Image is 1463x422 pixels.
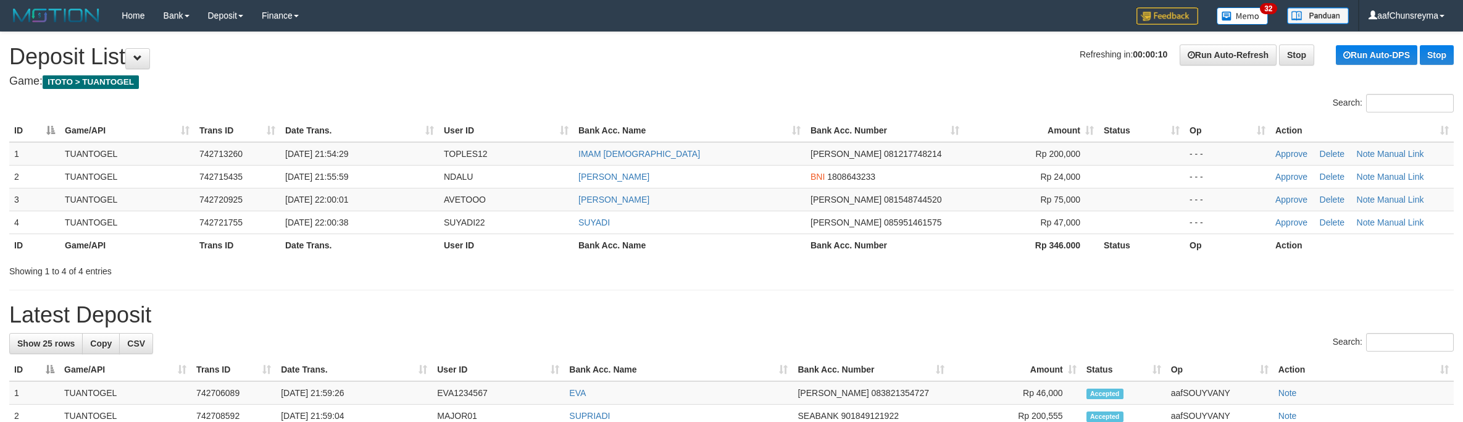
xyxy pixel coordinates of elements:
[1260,3,1277,14] span: 32
[9,119,60,142] th: ID: activate to sort column descending
[276,381,432,405] td: [DATE] 21:59:26
[1320,195,1344,205] a: Delete
[1040,195,1080,205] span: Rp 75,000
[872,388,929,398] span: Copy 083821354727 to clipboard
[43,75,139,89] span: ITOTO > TUANTOGEL
[1180,44,1277,65] a: Run Auto-Refresh
[1357,195,1375,205] a: Note
[964,234,1099,256] th: Rp 346.000
[811,195,882,205] span: [PERSON_NAME]
[9,211,60,234] td: 4
[280,119,439,142] th: Date Trans.: activate to sort column ascending
[285,195,348,205] span: [DATE] 22:00:01
[949,381,1082,405] td: Rp 46,000
[1099,234,1185,256] th: Status
[1166,358,1273,381] th: Op: activate to sort column ascending
[1320,217,1344,227] a: Delete
[9,303,1454,327] h1: Latest Deposit
[191,381,276,405] td: 742706089
[573,234,806,256] th: Bank Acc. Name
[884,217,941,227] span: Copy 085951461575 to clipboard
[191,358,276,381] th: Trans ID: activate to sort column ascending
[444,217,485,227] span: SUYADI22
[194,119,280,142] th: Trans ID: activate to sort column ascending
[841,411,899,421] span: Copy 901849121922 to clipboard
[1275,172,1307,182] a: Approve
[1333,333,1454,352] label: Search:
[285,172,348,182] span: [DATE] 21:55:59
[9,260,601,277] div: Showing 1 to 4 of 4 entries
[444,172,473,182] span: NDALU
[1320,149,1344,159] a: Delete
[9,44,1454,69] h1: Deposit List
[1040,217,1080,227] span: Rp 47,000
[1275,149,1307,159] a: Approve
[1185,142,1270,166] td: - - -
[1086,411,1123,422] span: Accepted
[578,195,649,205] a: [PERSON_NAME]
[569,388,586,398] a: EVA
[1086,389,1123,399] span: Accepted
[949,358,1082,381] th: Amount: activate to sort column ascending
[1377,172,1424,182] a: Manual Link
[1099,119,1185,142] th: Status: activate to sort column ascending
[806,119,964,142] th: Bank Acc. Number: activate to sort column ascending
[9,75,1454,88] h4: Game:
[811,149,882,159] span: [PERSON_NAME]
[1336,45,1417,65] a: Run Auto-DPS
[1357,217,1375,227] a: Note
[1036,149,1080,159] span: Rp 200,000
[1273,358,1454,381] th: Action: activate to sort column ascending
[9,142,60,166] td: 1
[1136,7,1198,25] img: Feedback.jpg
[798,411,838,421] span: SEABANK
[59,358,191,381] th: Game/API: activate to sort column ascending
[9,381,59,405] td: 1
[432,358,564,381] th: User ID: activate to sort column ascending
[1080,49,1167,59] span: Refreshing in:
[1133,49,1167,59] strong: 00:00:10
[127,339,145,348] span: CSV
[9,234,60,256] th: ID
[1366,333,1454,352] input: Search:
[17,339,75,348] span: Show 25 rows
[60,234,194,256] th: Game/API
[1320,172,1344,182] a: Delete
[1333,94,1454,112] label: Search:
[1278,411,1297,421] a: Note
[60,119,194,142] th: Game/API: activate to sort column ascending
[1377,217,1424,227] a: Manual Link
[1287,7,1349,24] img: panduan.png
[280,234,439,256] th: Date Trans.
[432,381,564,405] td: EVA1234567
[1166,381,1273,405] td: aafSOUYVANY
[573,119,806,142] th: Bank Acc. Name: activate to sort column ascending
[60,142,194,166] td: TUANTOGEL
[59,381,191,405] td: TUANTOGEL
[806,234,964,256] th: Bank Acc. Number
[199,172,243,182] span: 742715435
[1377,149,1424,159] a: Manual Link
[1185,188,1270,211] td: - - -
[1217,7,1269,25] img: Button%20Memo.svg
[9,333,83,354] a: Show 25 rows
[285,217,348,227] span: [DATE] 22:00:38
[9,165,60,188] td: 2
[1185,211,1270,234] td: - - -
[285,149,348,159] span: [DATE] 21:54:29
[444,149,488,159] span: TOPLES12
[578,172,649,182] a: [PERSON_NAME]
[60,165,194,188] td: TUANTOGEL
[1278,388,1297,398] a: Note
[564,358,793,381] th: Bank Acc. Name: activate to sort column ascending
[1275,217,1307,227] a: Approve
[199,195,243,205] span: 742720925
[1357,172,1375,182] a: Note
[1279,44,1314,65] a: Stop
[439,234,573,256] th: User ID
[569,411,610,421] a: SUPRIADI
[444,195,486,205] span: AVETOOO
[798,388,869,398] span: [PERSON_NAME]
[439,119,573,142] th: User ID: activate to sort column ascending
[194,234,280,256] th: Trans ID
